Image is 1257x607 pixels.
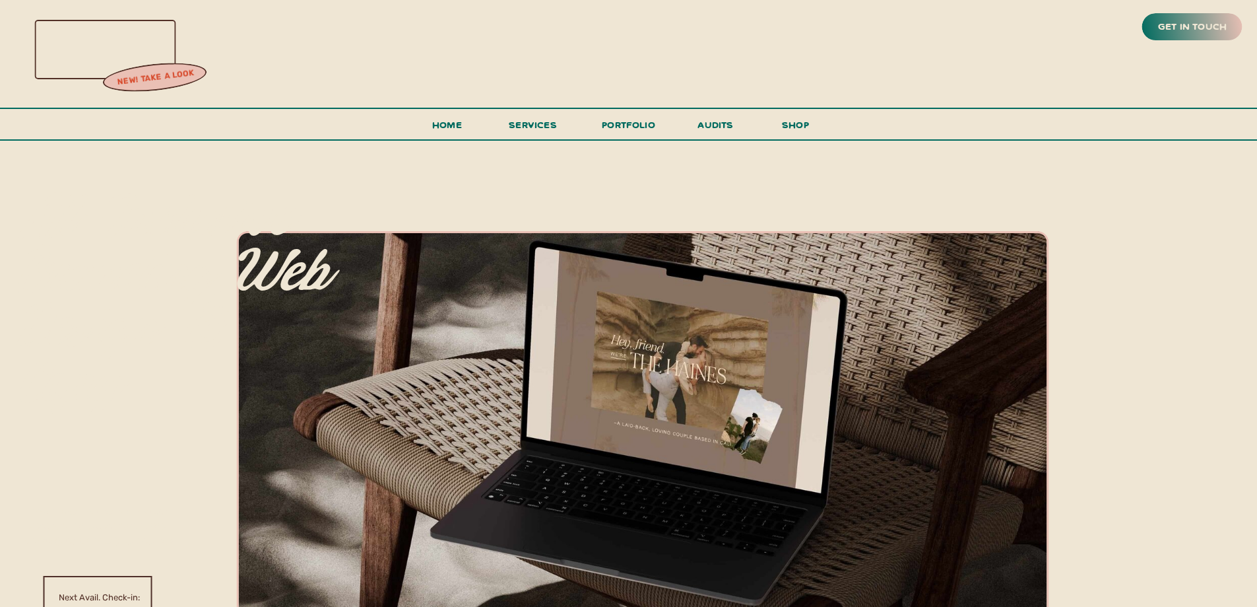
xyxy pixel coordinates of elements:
[598,116,660,141] a: portfolio
[427,116,468,141] a: Home
[18,191,334,378] p: All-inclusive branding, web design & copy
[509,118,557,131] span: services
[1155,18,1229,36] a: get in touch
[44,591,154,603] a: Next Avail. Check-in:
[101,65,209,91] a: new! take a look
[696,116,736,139] a: audits
[764,116,827,139] a: shop
[20,504,177,555] h3: It's time to send your brand to paradise for a big (or little) refresh
[505,116,561,141] a: services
